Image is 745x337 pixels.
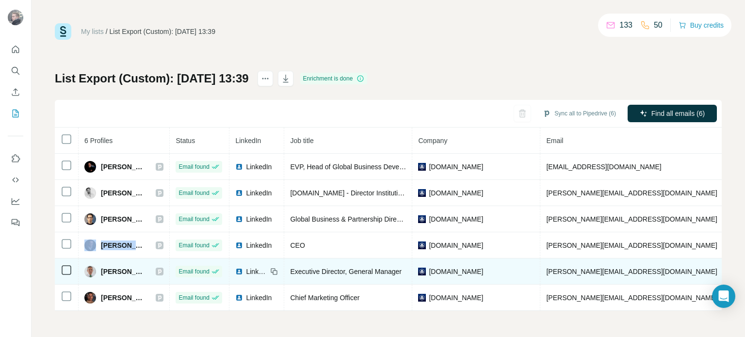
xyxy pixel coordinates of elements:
button: Use Surfe on LinkedIn [8,150,23,167]
span: [PERSON_NAME] [101,162,146,172]
img: Avatar [8,10,23,25]
span: [PERSON_NAME] [101,267,146,276]
img: company-logo [418,189,426,197]
span: [DOMAIN_NAME] [429,241,483,250]
button: My lists [8,105,23,122]
span: [PERSON_NAME][EMAIL_ADDRESS][DOMAIN_NAME] [546,189,717,197]
div: Open Intercom Messenger [712,285,735,308]
span: Global Business & Partnership Director [290,215,408,223]
span: Email found [178,293,209,302]
span: LinkedIn [246,267,267,276]
span: [PERSON_NAME] [101,188,146,198]
img: LinkedIn logo [235,294,243,302]
h1: List Export (Custom): [DATE] 13:39 [55,71,249,86]
span: Executive Director, General Manager [290,268,402,275]
span: [PERSON_NAME] [101,214,146,224]
span: EVP, Head of Global Business Development [290,163,423,171]
button: actions [258,71,273,86]
button: Dashboard [8,193,23,210]
span: Email found [178,189,209,197]
img: company-logo [418,163,426,171]
span: [PERSON_NAME][EMAIL_ADDRESS][DOMAIN_NAME] [546,294,717,302]
img: company-logo [418,294,426,302]
span: Job title [290,137,313,144]
span: CEO [290,241,305,249]
p: 50 [654,19,663,31]
span: LinkedIn [235,137,261,144]
img: Avatar [84,161,96,173]
button: Search [8,62,23,80]
img: LinkedIn logo [235,189,243,197]
span: Company [418,137,447,144]
span: [PERSON_NAME][EMAIL_ADDRESS][DOMAIN_NAME] [546,268,717,275]
a: My lists [81,28,104,35]
img: Avatar [84,213,96,225]
div: List Export (Custom): [DATE] 13:39 [110,27,215,36]
button: Feedback [8,214,23,231]
img: LinkedIn logo [235,268,243,275]
span: LinkedIn [246,241,272,250]
span: [PERSON_NAME] [101,293,146,303]
span: LinkedIn [246,188,272,198]
button: Sync all to Pipedrive (6) [536,106,623,121]
span: Email [546,137,563,144]
span: [DOMAIN_NAME] [429,188,483,198]
button: Quick start [8,41,23,58]
p: 133 [619,19,632,31]
span: Chief Marketing Officer [290,294,359,302]
span: LinkedIn [246,214,272,224]
img: company-logo [418,241,426,249]
button: Use Surfe API [8,171,23,189]
img: LinkedIn logo [235,215,243,223]
span: [DOMAIN_NAME] [429,267,483,276]
img: company-logo [418,215,426,223]
img: Surfe Logo [55,23,71,40]
span: Email found [178,162,209,171]
div: Enrichment is done [300,73,368,84]
span: Email found [178,267,209,276]
span: [PERSON_NAME][EMAIL_ADDRESS][DOMAIN_NAME] [546,215,717,223]
img: Avatar [84,266,96,277]
span: Email found [178,241,209,250]
img: Avatar [84,187,96,199]
span: 6 Profiles [84,137,113,144]
span: [DOMAIN_NAME] [429,162,483,172]
img: LinkedIn logo [235,241,243,249]
img: Avatar [84,292,96,304]
button: Enrich CSV [8,83,23,101]
span: LinkedIn [246,293,272,303]
span: [DOMAIN_NAME] [429,293,483,303]
span: [PERSON_NAME] [101,241,146,250]
span: Status [176,137,195,144]
span: LinkedIn [246,162,272,172]
span: [PERSON_NAME][EMAIL_ADDRESS][DOMAIN_NAME] [546,241,717,249]
span: Email found [178,215,209,224]
span: [EMAIL_ADDRESS][DOMAIN_NAME] [546,163,661,171]
span: Find all emails (6) [651,109,705,118]
button: Buy credits [679,18,724,32]
img: LinkedIn logo [235,163,243,171]
button: Find all emails (6) [628,105,717,122]
span: [DOMAIN_NAME] [429,214,483,224]
span: [DOMAIN_NAME] - Director Institutional sales EMEA [290,189,449,197]
img: Avatar [84,240,96,251]
img: company-logo [418,268,426,275]
li: / [106,27,108,36]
